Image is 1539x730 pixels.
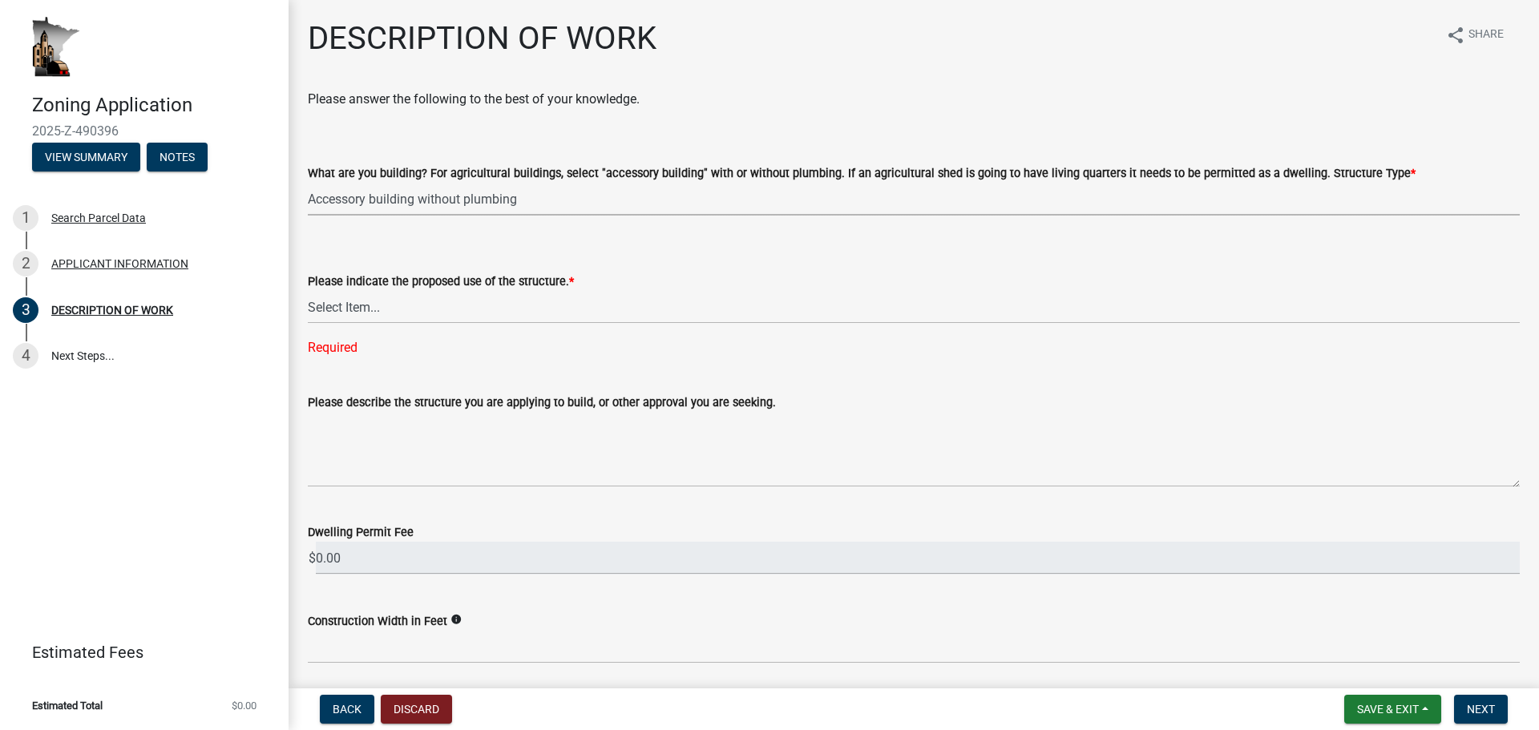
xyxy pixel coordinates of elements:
[51,258,188,269] div: APPLICANT INFORMATION
[13,205,38,231] div: 1
[32,143,140,171] button: View Summary
[1454,695,1508,724] button: Next
[308,19,656,58] h1: DESCRIPTION OF WORK
[13,343,38,369] div: 4
[308,527,414,538] label: Dwelling Permit Fee
[381,695,452,724] button: Discard
[32,151,140,164] wm-modal-confirm: Summary
[32,700,103,711] span: Estimated Total
[308,168,1416,179] label: What are you building? For agricultural buildings, select "accessory building" with or without pl...
[13,297,38,323] div: 3
[308,542,317,575] span: $
[1446,26,1465,45] i: share
[32,94,276,117] h4: Zoning Application
[51,305,173,316] div: DESCRIPTION OF WORK
[13,636,263,668] a: Estimated Fees
[147,143,208,171] button: Notes
[32,17,80,77] img: Houston County, Minnesota
[308,616,447,627] label: Construction Width in Feet
[308,338,1520,357] div: Required
[13,251,38,276] div: 2
[232,700,256,711] span: $0.00
[333,703,362,716] span: Back
[1344,695,1441,724] button: Save & Exit
[1468,26,1504,45] span: Share
[1357,703,1419,716] span: Save & Exit
[308,397,776,409] label: Please describe the structure you are applying to build, or other approval you are seeking.
[450,614,462,625] i: info
[51,212,146,224] div: Search Parcel Data
[308,90,1520,109] p: Please answer the following to the best of your knowledge.
[308,276,574,288] label: Please indicate the proposed use of the structure.
[147,151,208,164] wm-modal-confirm: Notes
[1467,703,1495,716] span: Next
[320,695,374,724] button: Back
[1433,19,1517,50] button: shareShare
[32,123,256,139] span: 2025-Z-490396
